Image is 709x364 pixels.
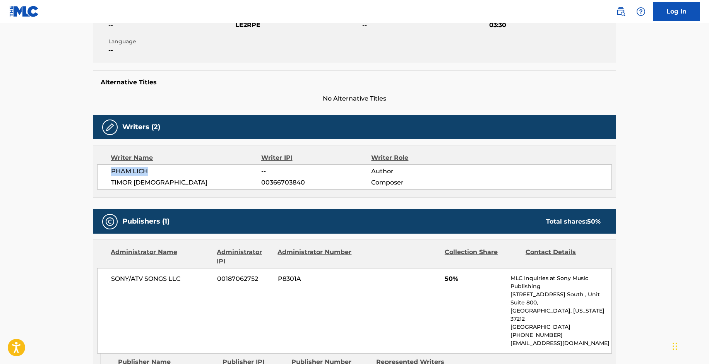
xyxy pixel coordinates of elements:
[261,153,372,162] div: Writer IPI
[636,7,646,16] img: help
[510,307,611,323] p: [GEOGRAPHIC_DATA], [US_STATE] 37212
[526,248,601,266] div: Contact Details
[277,248,353,266] div: Administrator Number
[108,21,233,30] span: --
[510,274,611,291] p: MLC Inquiries at Sony Music Publishing
[673,335,677,358] div: Drag
[111,178,261,187] span: TIMOR [DEMOGRAPHIC_DATA]
[217,248,272,266] div: Administrator IPI
[445,248,520,266] div: Collection Share
[261,167,371,176] span: --
[489,21,614,30] span: 03:30
[122,217,170,226] h5: Publishers (1)
[616,7,625,16] img: search
[9,6,39,17] img: MLC Logo
[278,274,353,284] span: P8301A
[587,218,601,225] span: 50 %
[93,94,616,103] span: No Alternative Titles
[510,323,611,331] p: [GEOGRAPHIC_DATA]
[111,248,211,266] div: Administrator Name
[105,123,115,132] img: Writers
[108,38,233,46] span: Language
[653,2,700,21] a: Log In
[670,327,709,364] iframe: Chat Widget
[111,274,211,284] span: SONY/ATV SONGS LLC
[613,4,629,19] a: Public Search
[362,21,487,30] span: --
[111,153,261,162] div: Writer Name
[510,331,611,339] p: [PHONE_NUMBER]
[371,178,471,187] span: Composer
[371,167,471,176] span: Author
[546,217,601,226] div: Total shares:
[510,291,611,307] p: [STREET_ADDRESS] South , Unit Suite 800,
[371,153,471,162] div: Writer Role
[510,339,611,347] p: [EMAIL_ADDRESS][DOMAIN_NAME]
[217,274,272,284] span: 00187062752
[633,4,649,19] div: Help
[235,21,360,30] span: LE2RPE
[105,217,115,226] img: Publishers
[101,79,608,86] h5: Alternative Titles
[111,167,261,176] span: PHAM LICH
[122,123,160,132] h5: Writers (2)
[261,178,371,187] span: 00366703840
[445,274,505,284] span: 50%
[108,46,233,55] span: --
